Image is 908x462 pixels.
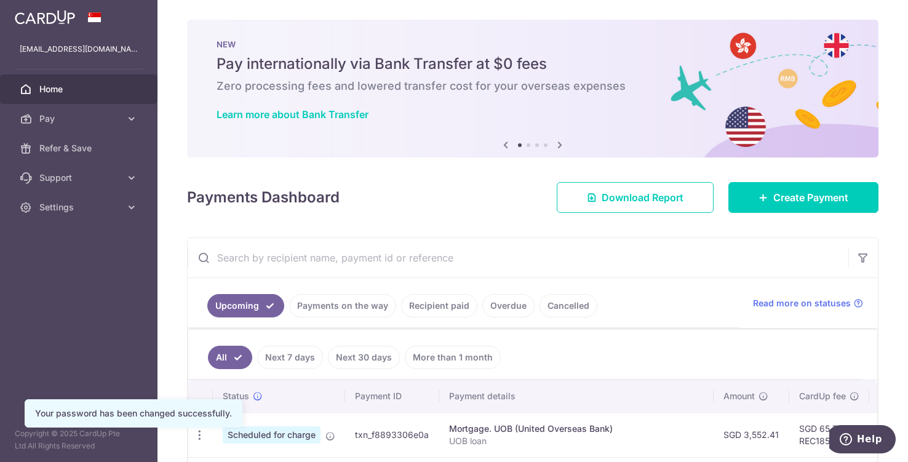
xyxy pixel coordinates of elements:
input: Search by recipient name, payment id or reference [188,238,848,277]
span: Status [223,390,249,402]
span: Settings [39,201,121,213]
th: Payment ID [345,380,439,412]
span: Pay [39,113,121,125]
td: txn_f8893306e0a [345,412,439,457]
a: Create Payment [728,182,878,213]
span: Read more on statuses [753,297,851,309]
a: All [208,346,252,369]
img: Bank transfer banner [187,20,878,157]
a: Overdue [482,294,535,317]
a: Recipient paid [401,294,477,317]
a: Cancelled [540,294,597,317]
iframe: Opens a widget where you can find more information [829,425,896,456]
a: Learn more about Bank Transfer [217,108,368,121]
img: CardUp [15,10,75,25]
p: [EMAIL_ADDRESS][DOMAIN_NAME] [20,43,138,55]
span: Amount [723,390,755,402]
a: Next 7 days [257,346,323,369]
a: Payments on the way [289,294,396,317]
th: Payment details [439,380,714,412]
span: Scheduled for charge [223,426,321,444]
span: Home [39,83,121,95]
td: SGD 3,552.41 [714,412,789,457]
a: Next 30 days [328,346,400,369]
a: Upcoming [207,294,284,317]
a: Download Report [557,182,714,213]
span: Refer & Save [39,142,121,154]
a: More than 1 month [405,346,501,369]
a: Read more on statuses [753,297,863,309]
span: Download Report [602,190,683,205]
div: Your password has been changed successfully. [35,407,232,420]
span: Support [39,172,121,184]
p: UOB loan [449,435,704,447]
h5: Pay internationally via Bank Transfer at $0 fees [217,54,849,74]
h6: Zero processing fees and lowered transfer cost for your overseas expenses [217,79,849,94]
td: SGD 65.72 REC185 [789,412,869,457]
p: NEW [217,39,849,49]
h4: Payments Dashboard [187,186,340,209]
div: Mortgage. UOB (United Overseas Bank) [449,423,704,435]
span: CardUp fee [799,390,846,402]
span: Create Payment [773,190,848,205]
